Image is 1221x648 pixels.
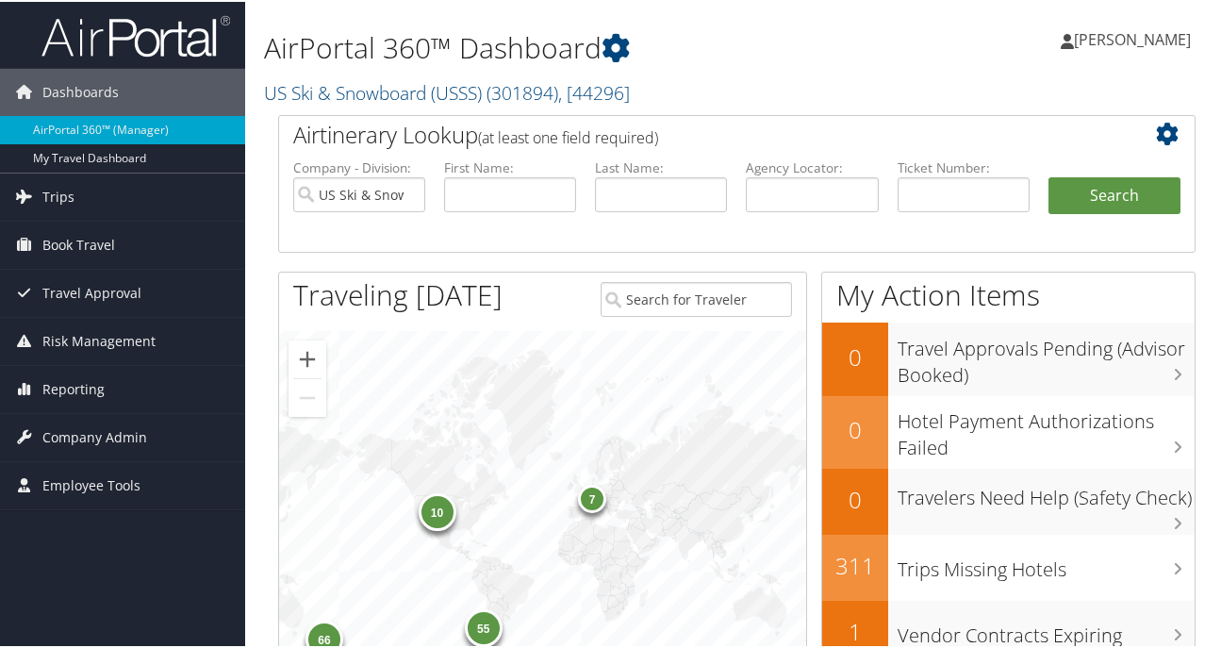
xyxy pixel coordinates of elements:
a: [PERSON_NAME] [1061,9,1210,66]
span: ( 301894 ) [487,78,558,104]
h1: Traveling [DATE] [293,274,503,313]
div: 10 [418,491,455,529]
button: Search [1048,175,1180,213]
span: Company Admin [42,412,147,459]
h2: 0 [822,340,888,372]
h3: Vendor Contracts Expiring [898,611,1195,647]
label: Agency Locator: [746,157,878,175]
a: US Ski & Snowboard (USSS) [264,78,630,104]
span: [PERSON_NAME] [1074,27,1191,48]
span: Reporting [42,364,105,411]
img: airportal-logo.png [41,12,230,57]
h1: My Action Items [822,274,1195,313]
h2: 311 [822,548,888,580]
span: Dashboards [42,67,119,114]
label: First Name: [444,157,576,175]
span: (at least one field required) [478,125,658,146]
div: 55 [464,607,502,645]
h2: 1 [822,614,888,646]
button: Zoom out [289,377,326,415]
h3: Hotel Payment Authorizations Failed [898,397,1195,459]
input: Search for Traveler [601,280,792,315]
span: Trips [42,172,74,219]
span: , [ 44296 ] [558,78,630,104]
span: Employee Tools [42,460,140,507]
h2: 0 [822,412,888,444]
h2: 0 [822,482,888,514]
a: 311Trips Missing Hotels [822,533,1195,599]
span: Book Travel [42,220,115,267]
a: 0Hotel Payment Authorizations Failed [822,394,1195,467]
a: 0Travelers Need Help (Safety Check) [822,467,1195,533]
h3: Trips Missing Hotels [898,545,1195,581]
span: Risk Management [42,316,156,363]
label: Last Name: [595,157,727,175]
div: 7 [578,483,606,511]
button: Zoom in [289,339,326,376]
h3: Travel Approvals Pending (Advisor Booked) [898,324,1195,387]
label: Ticket Number: [898,157,1030,175]
label: Company - Division: [293,157,425,175]
a: 0Travel Approvals Pending (Advisor Booked) [822,321,1195,393]
h3: Travelers Need Help (Safety Check) [898,474,1195,509]
h1: AirPortal 360™ Dashboard [264,26,895,66]
h2: Airtinerary Lookup [293,117,1104,149]
span: Travel Approval [42,268,141,315]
